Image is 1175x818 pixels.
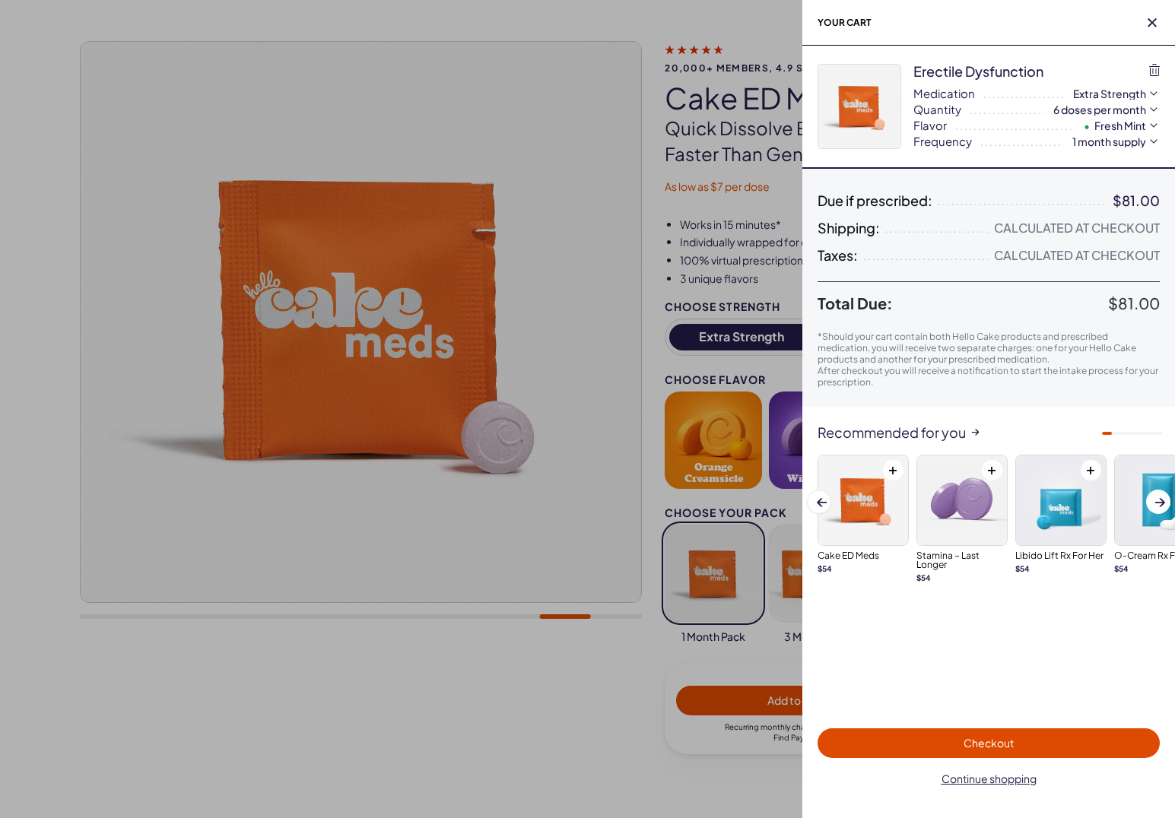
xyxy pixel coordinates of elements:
span: Quantity [913,101,961,117]
strong: $ 54 [916,573,931,582]
div: Calculated at Checkout [994,248,1160,263]
span: Taxes: [818,248,858,263]
p: *Should your cart contain both Hello Cake products and prescribed medication, you will receive tw... [818,331,1160,365]
span: Medication [913,85,975,101]
strong: $ 54 [818,564,832,573]
h3: Cake ED Meds [818,551,909,560]
span: Due if prescribed: [818,193,932,208]
span: $81.00 [1108,293,1160,312]
span: After checkout you will receive a notification to start the intake process for your prescription. [818,365,1158,388]
a: Stamina – Last LongerStamina – Last Longer$54 [916,455,1008,583]
span: Checkout [964,736,1014,750]
a: Libido Lift Rx For HerLibido Lift Rx For Her$54 [1015,455,1107,574]
img: Libido Lift Rx For Her [1016,455,1106,545]
img: Cake ED Meds [818,455,908,545]
span: Frequency [913,133,972,149]
span: Shipping: [818,220,880,236]
div: Calculated at Checkout [994,220,1160,236]
span: Continue shopping [942,772,1037,785]
strong: $ 54 [1015,564,1030,573]
img: iownh4V3nGbUiJ6P030JsbkObMcuQxHiuDxmy1iN.webp [818,65,900,148]
span: Flavor [913,117,947,133]
button: Checkout [818,728,1160,758]
h3: Libido Lift Rx For Her [1015,551,1107,560]
button: Continue shopping [818,764,1160,794]
img: Stamina – Last Longer [917,455,1007,545]
div: $81.00 [1113,193,1160,208]
div: Erectile Dysfunction [913,62,1043,81]
div: Recommended for you [802,425,1175,440]
h3: Stamina – Last Longer [916,551,1008,569]
strong: $ 54 [1114,564,1129,573]
span: Total Due: [818,294,1108,312]
a: Cake ED MedsCake ED Meds$54 [818,455,909,574]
